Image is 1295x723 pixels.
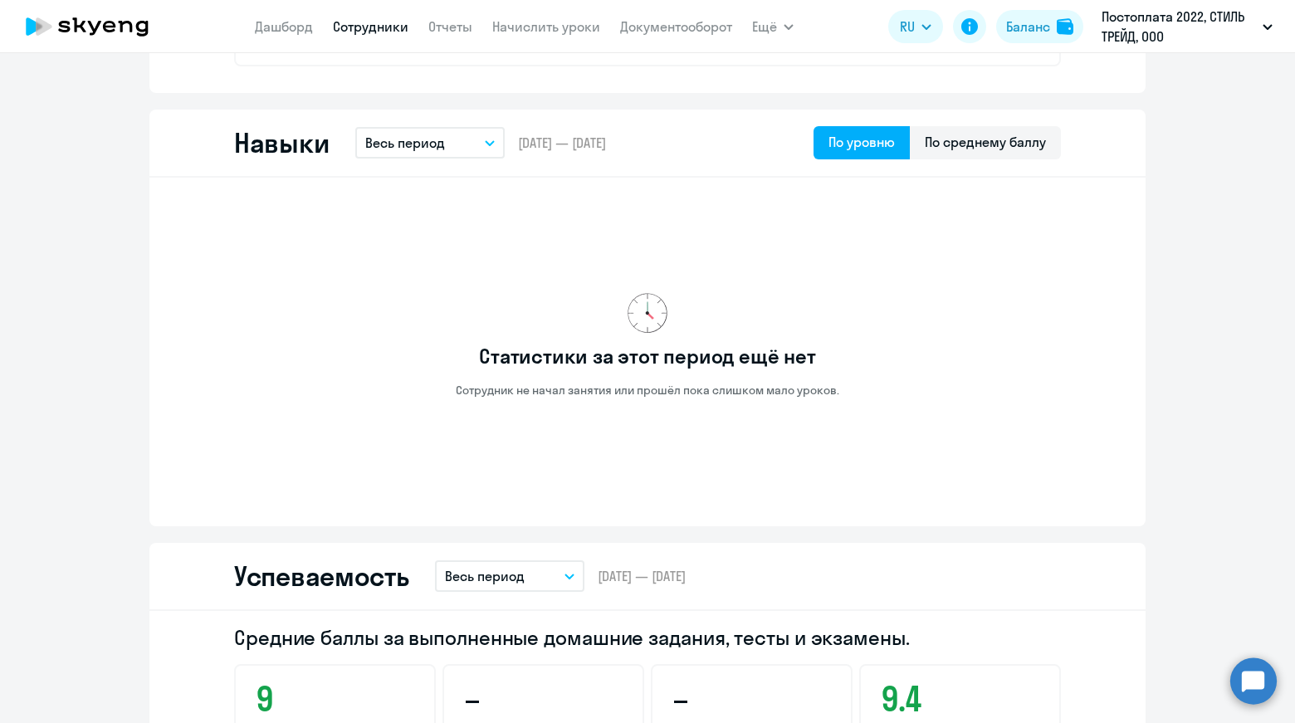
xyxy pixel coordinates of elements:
[1006,17,1050,37] div: Баланс
[925,132,1046,152] div: По среднему баллу
[255,18,313,35] a: Дашборд
[464,679,623,719] h3: –
[752,10,794,43] button: Ещё
[598,567,686,585] span: [DATE] — [DATE]
[479,343,815,369] h3: Статистики за этот период ещё нет
[234,126,329,159] h2: Навыки
[1093,7,1281,46] button: Постоплата 2022, СТИЛЬ ТРЕЙД, ООО
[435,560,584,592] button: Весь период
[492,18,600,35] a: Начислить уроки
[355,127,505,159] button: Весь период
[428,18,472,35] a: Отчеты
[752,17,777,37] span: Ещё
[900,17,915,37] span: RU
[518,134,606,152] span: [DATE] — [DATE]
[628,293,667,333] img: no-data
[234,559,408,593] h2: Успеваемость
[333,18,408,35] a: Сотрудники
[456,383,839,398] p: Сотрудник не начал занятия или прошёл пока слишком мало уроков.
[620,18,732,35] a: Документооборот
[445,566,525,586] p: Весь период
[828,132,895,152] div: По уровню
[256,679,414,719] h3: 9
[1102,7,1256,46] p: Постоплата 2022, СТИЛЬ ТРЕЙД, ООО
[1057,18,1073,35] img: balance
[234,624,1061,651] h2: Средние баллы за выполненные домашние задания, тесты и экзамены.
[365,133,445,153] p: Весь период
[996,10,1083,43] button: Балансbalance
[881,679,1039,719] h3: 9.4
[888,10,943,43] button: RU
[672,679,831,719] h3: –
